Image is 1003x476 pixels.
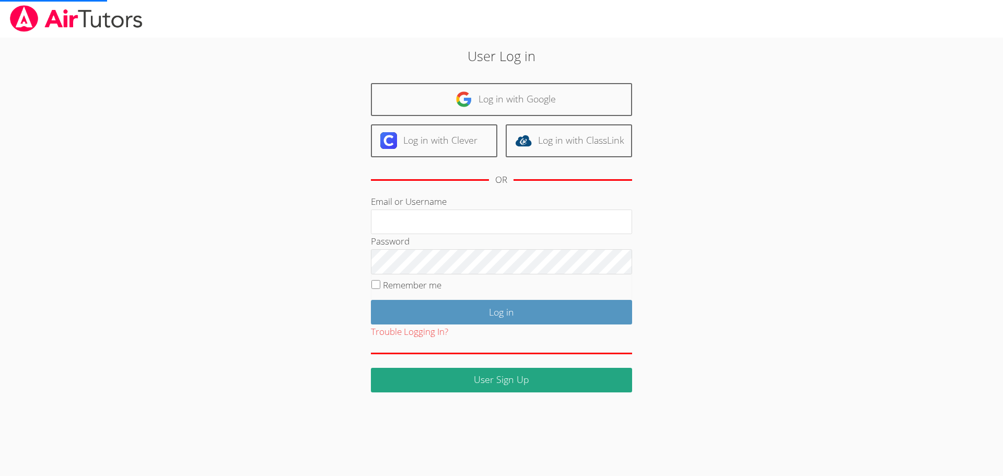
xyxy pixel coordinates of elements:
[371,124,497,157] a: Log in with Clever
[506,124,632,157] a: Log in with ClassLink
[371,83,632,116] a: Log in with Google
[371,324,448,340] button: Trouble Logging In?
[383,279,441,291] label: Remember me
[515,132,532,149] img: classlink-logo-d6bb404cc1216ec64c9a2012d9dc4662098be43eaf13dc465df04b49fa7ab582.svg
[371,300,632,324] input: Log in
[371,195,447,207] label: Email or Username
[371,235,410,247] label: Password
[495,172,507,188] div: OR
[231,46,773,66] h2: User Log in
[456,91,472,108] img: google-logo-50288ca7cdecda66e5e0955fdab243c47b7ad437acaf1139b6f446037453330a.svg
[9,5,144,32] img: airtutors_banner-c4298cdbf04f3fff15de1276eac7730deb9818008684d7c2e4769d2f7ddbe033.png
[380,132,397,149] img: clever-logo-6eab21bc6e7a338710f1a6ff85c0baf02591cd810cc4098c63d3a4b26e2feb20.svg
[371,368,632,392] a: User Sign Up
